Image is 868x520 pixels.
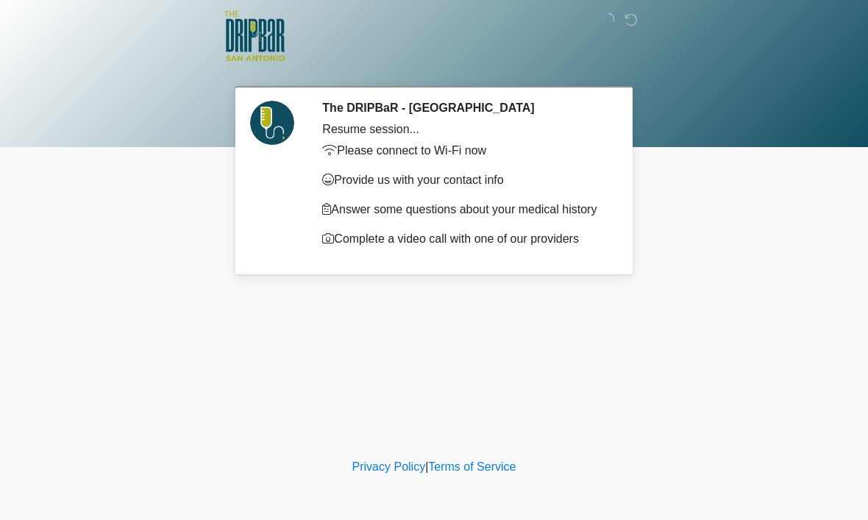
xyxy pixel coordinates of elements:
[322,101,607,115] h2: The DRIPBaR - [GEOGRAPHIC_DATA]
[250,101,294,145] img: Agent Avatar
[322,230,607,248] p: Complete a video call with one of our providers
[322,171,607,189] p: Provide us with your contact info
[322,121,607,138] div: Resume session...
[224,11,285,63] img: The DRIPBaR - San Antonio Fossil Creek Logo
[352,460,426,473] a: Privacy Policy
[322,201,607,218] p: Answer some questions about your medical history
[428,460,516,473] a: Terms of Service
[425,460,428,473] a: |
[322,142,607,160] p: Please connect to Wi-Fi now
